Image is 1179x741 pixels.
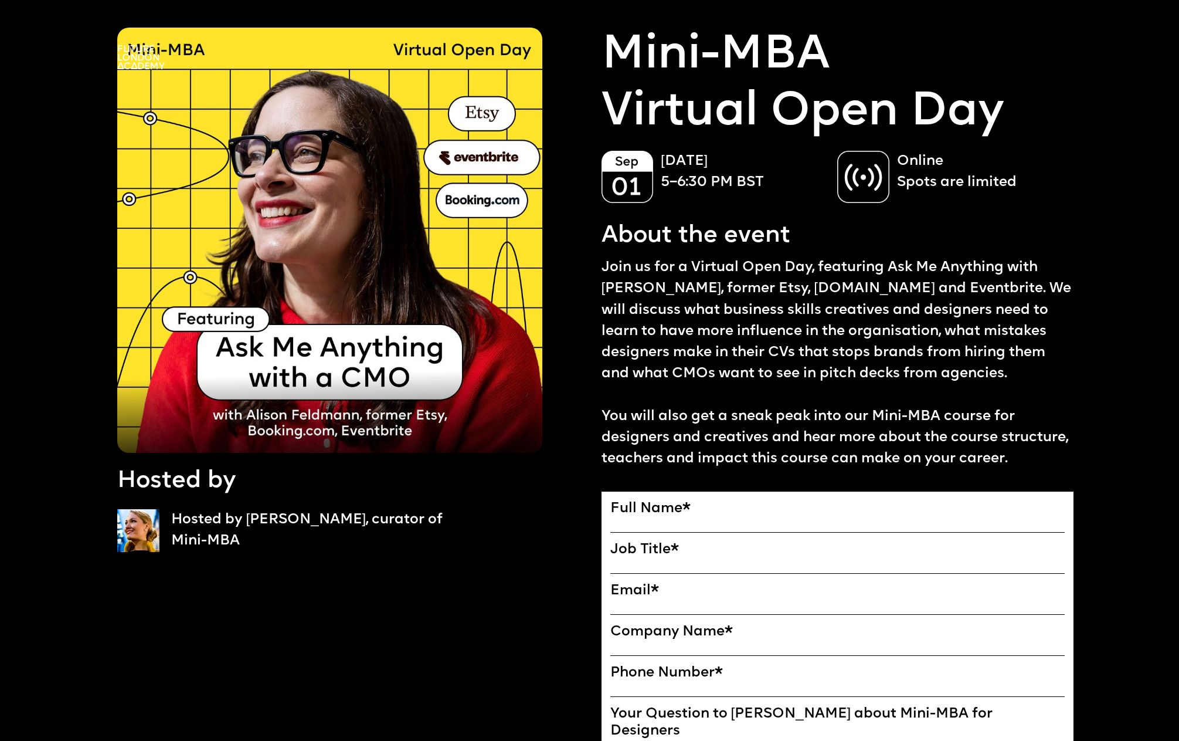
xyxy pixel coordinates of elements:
label: Company Name [610,624,1065,641]
p: Hosted by [PERSON_NAME], curator of Mini-MBA [171,509,464,551]
a: Mini-MBAVirtual Open Day [602,28,1004,141]
p: [DATE] 5–6:30 PM BST [661,151,825,193]
p: Hosted by [117,465,236,498]
p: About the event [602,219,790,252]
img: A logo saying in 3 lines: Future London Academy [117,45,165,69]
label: Full Name [610,500,1065,517]
label: Your Question to [PERSON_NAME] about Mini-MBA for Designers [610,706,1065,740]
label: Job Title [610,542,1065,559]
label: Email [610,583,1065,600]
p: Online Spots are limited [897,151,1062,193]
label: Phone Number [610,665,1065,682]
p: Join us for a Virtual Open Day, featuring Ask Me Anything with [PERSON_NAME], former Etsy, [DOMAI... [602,257,1074,469]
